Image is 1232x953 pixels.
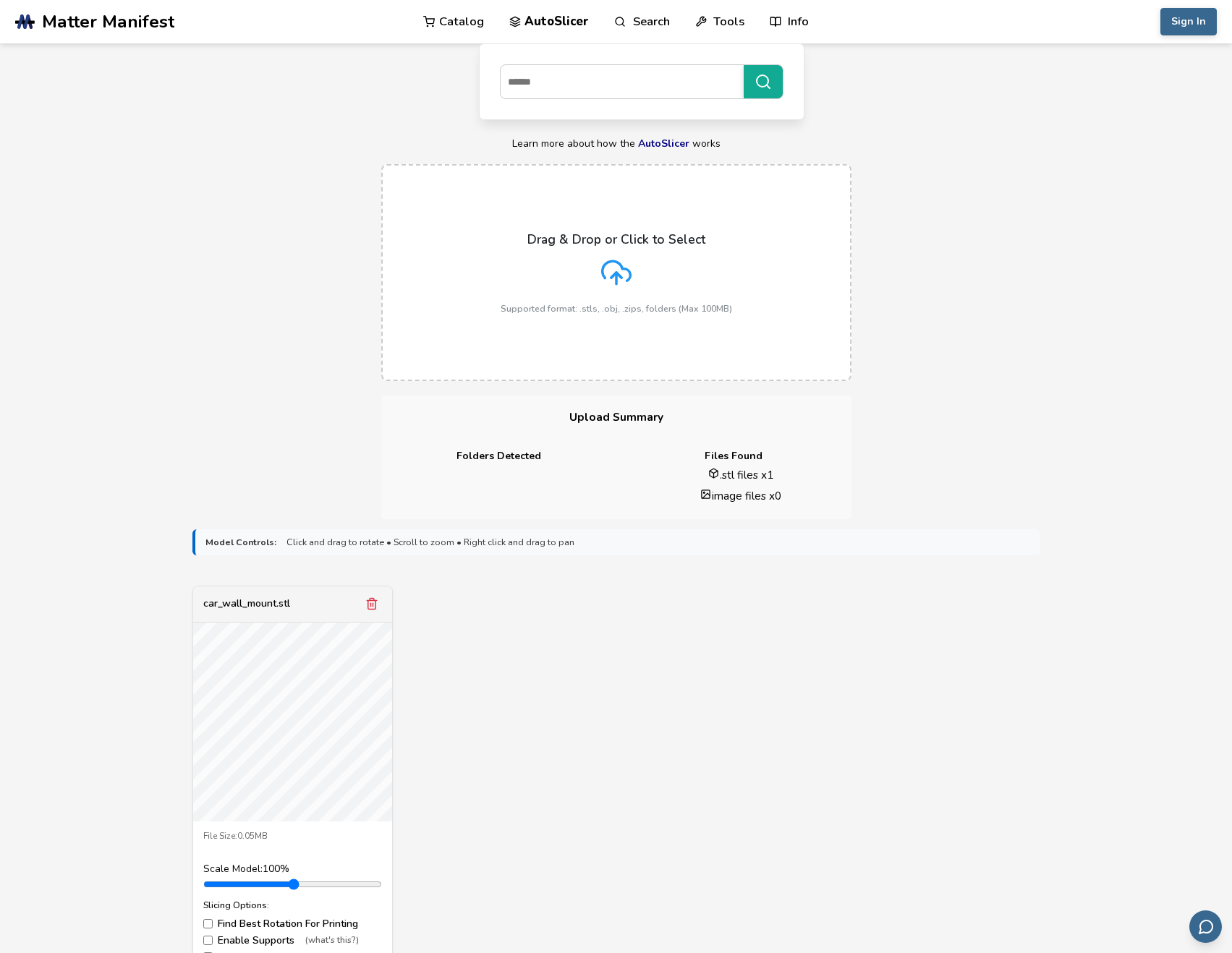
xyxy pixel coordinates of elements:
div: car_wall_mount.stl [203,598,290,610]
strong: Model Controls: [205,537,276,547]
h4: Folders Detected [391,450,606,462]
button: Remove model [362,594,382,614]
div: Scale Model: 100 % [203,863,382,875]
button: Sign In [1160,8,1217,35]
a: AutoSlicer [638,137,689,150]
input: Enable Supports(what's this?) [203,936,213,945]
input: Find Best Rotation For Printing [203,919,213,928]
label: Enable Supports [203,935,382,946]
span: Matter Manifest [42,12,174,32]
li: .stl files x 1 [641,467,841,482]
h3: Upload Summary [381,396,851,440]
label: Find Best Rotation For Printing [203,918,382,930]
div: File Size: 0.05MB [203,832,382,842]
span: Click and drag to rotate • Scroll to zoom • Right click and drag to pan [286,537,574,547]
li: image files x 0 [641,488,841,503]
p: Supported format: .stls, .obj, .zips, folders (Max 100MB) [501,304,732,314]
span: (what's this?) [305,936,359,946]
h4: Files Found [626,450,841,462]
div: Slicing Options: [203,900,382,910]
button: Send feedback via email [1189,910,1222,943]
p: Drag & Drop or Click to Select [527,232,705,247]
